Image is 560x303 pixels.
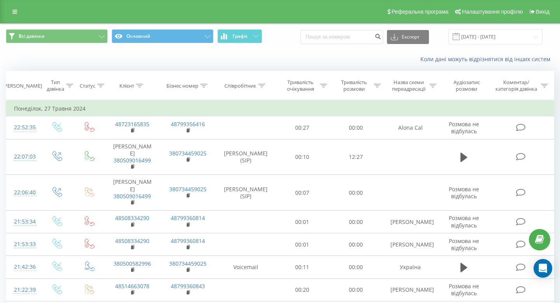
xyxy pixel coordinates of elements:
[14,282,33,298] div: 21:22:39
[449,282,479,297] span: Розмова не відбулась
[336,79,372,92] div: Тривалість розмови
[3,83,42,89] div: [PERSON_NAME]
[387,30,429,44] button: Експорт
[217,29,262,43] button: Графік
[115,120,149,128] a: 48723165835
[301,30,383,44] input: Пошук за номером
[171,120,205,128] a: 48799356416
[493,79,539,92] div: Коментар/категорія дзвінка
[383,278,438,301] td: [PERSON_NAME]
[534,259,552,278] div: Open Intercom Messenger
[115,214,149,222] a: 48508334290
[169,185,206,193] a: 380734459025
[19,33,44,39] span: Всі дзвінки
[115,237,149,245] a: 48508334290
[392,9,449,15] span: Реферальна програма
[105,175,160,211] td: [PERSON_NAME]
[329,233,383,256] td: 00:00
[169,150,206,157] a: 380734459025
[449,214,479,229] span: Розмова не відбулась
[462,9,523,15] span: Налаштування профілю
[105,139,160,175] td: [PERSON_NAME]
[449,120,479,135] span: Розмова не відбулась
[169,260,206,267] a: 380734459025
[276,278,329,301] td: 00:20
[114,192,151,200] a: 380509016499
[390,79,427,92] div: Назва схеми переадресації
[329,139,383,175] td: 12:27
[383,116,438,139] td: Alona Cal
[276,211,329,233] td: 00:01
[276,256,329,278] td: 00:11
[283,79,318,92] div: Тривалість очікування
[383,256,438,278] td: Україна
[276,233,329,256] td: 00:01
[14,237,33,252] div: 21:53:33
[329,175,383,211] td: 00:00
[171,214,205,222] a: 48799360814
[276,175,329,211] td: 00:07
[536,9,549,15] span: Вихід
[233,33,248,39] span: Графік
[216,256,276,278] td: Voicemail
[119,83,134,89] div: Клієнт
[276,139,329,175] td: 00:10
[6,101,554,116] td: Понеділок, 27 Травня 2024
[114,157,151,164] a: 380509016499
[14,214,33,229] div: 21:53:34
[276,116,329,139] td: 00:27
[216,139,276,175] td: [PERSON_NAME] (SIP)
[329,256,383,278] td: 00:00
[445,79,488,92] div: Аудіозапис розмови
[14,120,33,135] div: 22:52:35
[329,278,383,301] td: 00:00
[383,233,438,256] td: [PERSON_NAME]
[383,211,438,233] td: [PERSON_NAME]
[166,83,198,89] div: Бізнес номер
[14,185,33,200] div: 22:06:40
[171,237,205,245] a: 48799360814
[329,211,383,233] td: 00:00
[80,83,95,89] div: Статус
[114,260,151,267] a: 380500582996
[6,29,108,43] button: Всі дзвінки
[115,282,149,290] a: 48514663078
[14,149,33,164] div: 22:07:03
[420,55,554,63] a: Коли дані можуть відрізнятися вiд інших систем
[112,29,213,43] button: Основний
[216,175,276,211] td: [PERSON_NAME] (SIP)
[171,282,205,290] a: 48799360843
[449,185,479,200] span: Розмова не відбулась
[14,259,33,275] div: 21:42:36
[329,116,383,139] td: 00:00
[449,237,479,252] span: Розмова не відбулась
[224,83,256,89] div: Співробітник
[47,79,64,92] div: Тип дзвінка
